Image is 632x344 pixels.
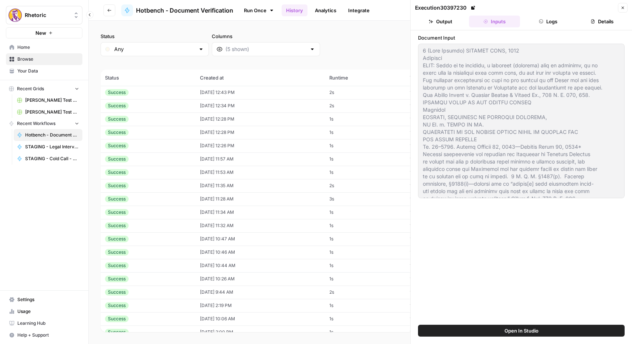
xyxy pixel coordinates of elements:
a: Hotbench - Document Verification [121,4,233,16]
span: STAGING - Legal Interview Prep - Question Creator [25,144,79,150]
a: STAGING - Cold Call - Grading [14,153,82,165]
a: Browse [6,53,82,65]
td: 1 [405,86,469,99]
div: Success [105,289,129,296]
td: [DATE] 10:46 AM [196,246,325,259]
button: Recent Grids [6,83,82,94]
a: History [282,4,307,16]
button: Workspace: Rhetoric [6,6,82,24]
a: Run Once [239,4,279,17]
a: Hotbench - Document Verification [14,129,82,141]
span: Open In Studio [504,327,538,334]
span: Help + Support [17,332,79,338]
td: 1 [405,299,469,312]
td: 1 [405,192,469,206]
td: 1s [325,259,406,272]
span: Usage [17,308,79,315]
td: 1 [405,219,469,232]
input: (5 shown) [225,45,306,53]
th: Status [101,70,196,86]
span: Learning Hub [17,320,79,327]
span: Browse [17,56,79,63]
div: Success [105,156,129,162]
button: Recent Workflows [6,118,82,129]
td: 1s [325,232,406,246]
td: 1 [405,126,469,139]
a: Your Data [6,65,82,77]
div: Execution 30397230 [415,4,477,11]
button: Open In Studio [418,325,625,337]
td: [DATE] 10:44 AM [196,259,325,272]
td: 2s [325,99,406,112]
td: 1s [325,246,406,259]
td: 1 [405,112,469,126]
td: 1 [405,152,469,166]
div: Success [105,316,129,322]
span: Recent Grids [17,85,44,92]
div: Success [105,142,129,149]
td: [DATE] 9:44 AM [196,286,325,299]
td: [DATE] 11:57 AM [196,152,325,166]
td: [DATE] 10:26 AM [196,272,325,286]
span: Home [17,44,79,51]
div: Success [105,116,129,122]
span: Settings [17,296,79,303]
td: [DATE] 11:28 AM [196,192,325,206]
td: 1s [325,152,406,166]
button: Logs [523,16,574,27]
a: Settings [6,294,82,306]
span: Hotbench - Document Verification [25,132,79,138]
div: Success [105,182,129,189]
div: Success [105,196,129,202]
label: Status [101,33,209,40]
div: Success [105,209,129,216]
td: 1 [405,286,469,299]
th: Runtime [325,70,406,86]
td: [DATE] 12:28 PM [196,112,325,126]
td: 1 [405,246,469,259]
a: Analytics [310,4,341,16]
button: Output [415,16,466,27]
td: [DATE] 12:43 PM [196,86,325,99]
div: Success [105,129,129,136]
td: [DATE] 2:19 PM [196,299,325,312]
img: Rhetoric Logo [9,9,22,22]
td: 1s [325,206,406,219]
td: 1 [405,272,469,286]
a: [PERSON_NAME] Test Workflow - SERP Overview Grid [14,106,82,118]
span: (232 records) [101,56,620,70]
a: Integrate [344,4,374,16]
span: New [35,29,46,37]
button: New [6,27,82,38]
a: Usage [6,306,82,317]
td: 1 [405,206,469,219]
td: [DATE] 11:32 AM [196,219,325,232]
td: [DATE] 11:34 AM [196,206,325,219]
td: 2s [325,286,406,299]
td: 1 [405,166,469,179]
a: Home [6,41,82,53]
td: 2s [325,179,406,192]
td: 1s [325,126,406,139]
td: 1 [405,326,469,339]
span: Your Data [17,68,79,74]
button: Details [577,16,628,27]
td: [DATE] 11:35 AM [196,179,325,192]
td: 1s [325,299,406,312]
td: 2s [325,86,406,99]
button: Inputs [469,16,520,27]
span: [PERSON_NAME] Test Workflow - Copilot Example Grid [25,97,79,104]
span: [PERSON_NAME] Test Workflow - SERP Overview Grid [25,109,79,115]
button: Help + Support [6,329,82,341]
td: 1s [325,139,406,152]
td: 1 [405,312,469,326]
td: [DATE] 10:06 AM [196,312,325,326]
td: [DATE] 10:47 AM [196,232,325,246]
td: 1s [325,166,406,179]
span: Recent Workflows [17,120,55,127]
td: [DATE] 11:53 AM [196,166,325,179]
span: STAGING - Cold Call - Grading [25,155,79,162]
td: 1 [405,259,469,272]
div: Success [105,249,129,256]
div: Success [105,89,129,96]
